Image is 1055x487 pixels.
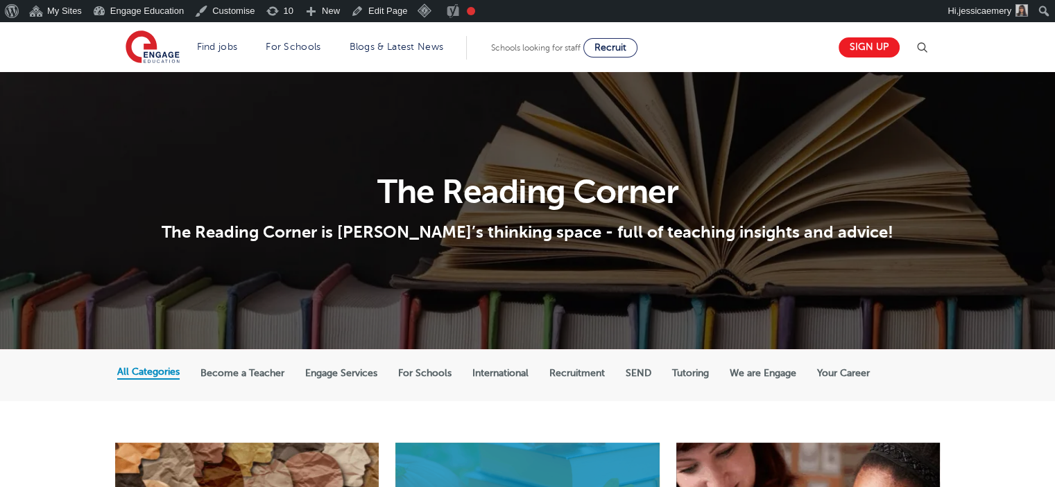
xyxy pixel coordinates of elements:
[197,42,238,52] a: Find jobs
[491,43,581,53] span: Schools looking for staff
[305,367,377,380] label: Engage Services
[839,37,900,57] a: Sign up
[959,6,1011,16] span: jessicaemery
[549,367,605,380] label: Recruitment
[266,42,320,52] a: For Schools
[594,42,626,53] span: Recruit
[126,30,180,65] img: Engage Education
[672,367,709,380] label: Tutoring
[200,367,284,380] label: Become a Teacher
[117,222,938,242] p: The Reading Corner is [PERSON_NAME]’s thinking space - full of teaching insights and advice!
[350,42,444,52] a: Blogs & Latest News
[583,38,637,57] a: Recruit
[398,367,452,380] label: For Schools
[472,367,529,380] label: International
[730,367,796,380] label: We are Engage
[626,367,651,380] label: SEND
[817,367,870,380] label: Your Career
[117,366,180,378] label: All Categories
[117,175,938,209] h1: The Reading Corner
[467,7,475,15] div: Focus keyphrase not set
